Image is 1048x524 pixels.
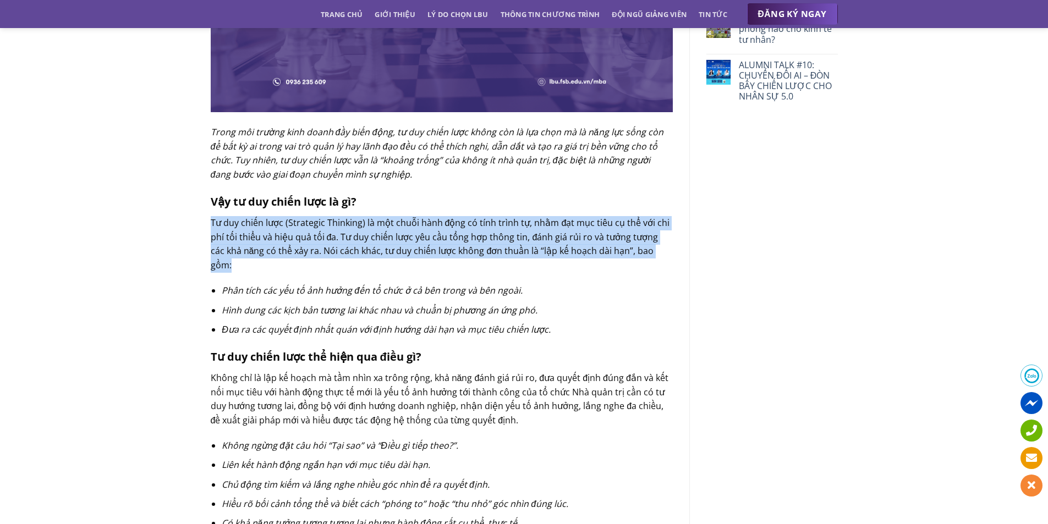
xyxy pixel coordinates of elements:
span: Đưa ra các quyết định nhất quán với định hướng dài hạn và mục tiêu chiến lược. [222,323,550,335]
b: Vậy tư duy chiến lược là gì? [211,194,356,209]
span: Hiểu rõ bối cảnh tổng thể và biết cách “phóng to” hoặc “thu nhỏ” góc nhìn đúng lúc. [222,498,568,510]
span: Chủ động tìm kiếm và lắng nghe nhiều góc nhìn để ra quyết định. [222,478,490,490]
span: Tư duy chiến lược (Strategic Thinking) là một chuỗi hành động có tính trình tự, nhằm đạt mục tiêu... [211,217,670,271]
a: Việt Nam 80 năm: Bệ phóng nào cho kinh tế tư nhân? [739,13,837,45]
a: Giới thiệu [375,4,415,24]
a: Lý do chọn LBU [427,4,489,24]
a: Tin tức [699,4,727,24]
span: Trong môi trường kinh doanh đầy biến động, tư duy chiến lược không còn là lựa chọn mà là năng lực... [211,126,664,180]
span: Không chỉ là lập kế hoạch mà tầm nhìn xa trông rộng, khả năng đánh giá rủi ro, đưa quyết định đún... [211,372,668,426]
a: ĐĂNG KÝ NGAY [747,3,838,25]
a: Thông tin chương trình [501,4,600,24]
a: Trang chủ [321,4,363,24]
a: Đội ngũ giảng viên [612,4,687,24]
a: ALUMNI TALK #10: CHUYỂN ĐỔI AI – ĐÒN BẨY CHIẾN LƯỢC CHO NHÂN SỰ 5.0 [739,60,837,102]
span: Liên kết hành động ngắn hạn với mục tiêu dài hạn. [222,459,430,471]
span: Phân tích các yếu tố ảnh hưởng đến tổ chức ở cả bên trong và bên ngoài. [222,284,523,296]
b: Tư duy chiến lược thể hiện qua điều gì? [211,349,421,364]
span: Không ngừng đặt câu hỏi “Tại sao” và “Điều gì tiếp theo?”. [222,439,458,451]
span: ĐĂNG KÝ NGAY [758,7,827,21]
span: Hình dung các kịch bản tương lai khác nhau và chuẩn bị phương án ứng phó. [222,304,537,316]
